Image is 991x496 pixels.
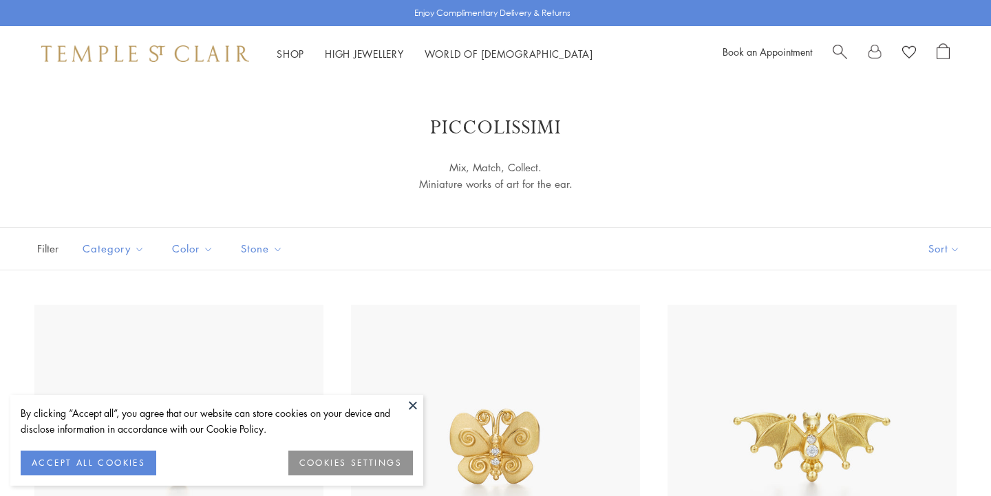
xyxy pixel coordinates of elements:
[833,43,847,64] a: Search
[902,43,916,64] a: View Wishlist
[165,240,224,257] span: Color
[425,47,593,61] a: World of [DEMOGRAPHIC_DATA]World of [DEMOGRAPHIC_DATA]
[288,451,413,475] button: COOKIES SETTINGS
[76,240,155,257] span: Category
[277,45,593,63] nav: Main navigation
[277,47,304,61] a: ShopShop
[21,451,156,475] button: ACCEPT ALL COOKIES
[234,240,293,257] span: Stone
[21,405,413,437] div: By clicking “Accept all”, you agree that our website can store cookies on your device and disclos...
[414,6,571,20] p: Enjoy Complimentary Delivery & Returns
[231,233,293,264] button: Stone
[72,233,155,264] button: Category
[55,116,936,140] h1: Piccolissimi
[937,43,950,64] a: Open Shopping Bag
[723,45,812,58] a: Book an Appointment
[313,159,678,193] p: Mix, Match, Collect. Miniature works of art for the ear.
[162,233,224,264] button: Color
[325,47,404,61] a: High JewelleryHigh Jewellery
[897,228,991,270] button: Show sort by
[41,45,249,62] img: Temple St. Clair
